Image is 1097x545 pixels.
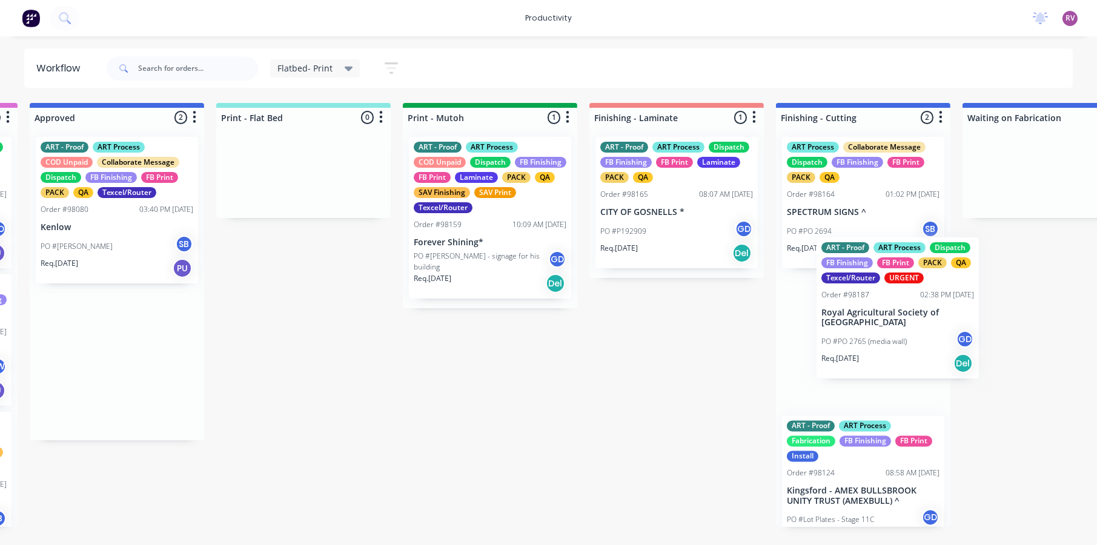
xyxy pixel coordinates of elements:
span: Flatbed- Print [277,62,333,74]
img: Factory [22,9,40,27]
div: Workflow [36,61,86,76]
input: Search for orders... [138,56,258,81]
span: RV [1066,13,1075,24]
div: productivity [519,9,578,27]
